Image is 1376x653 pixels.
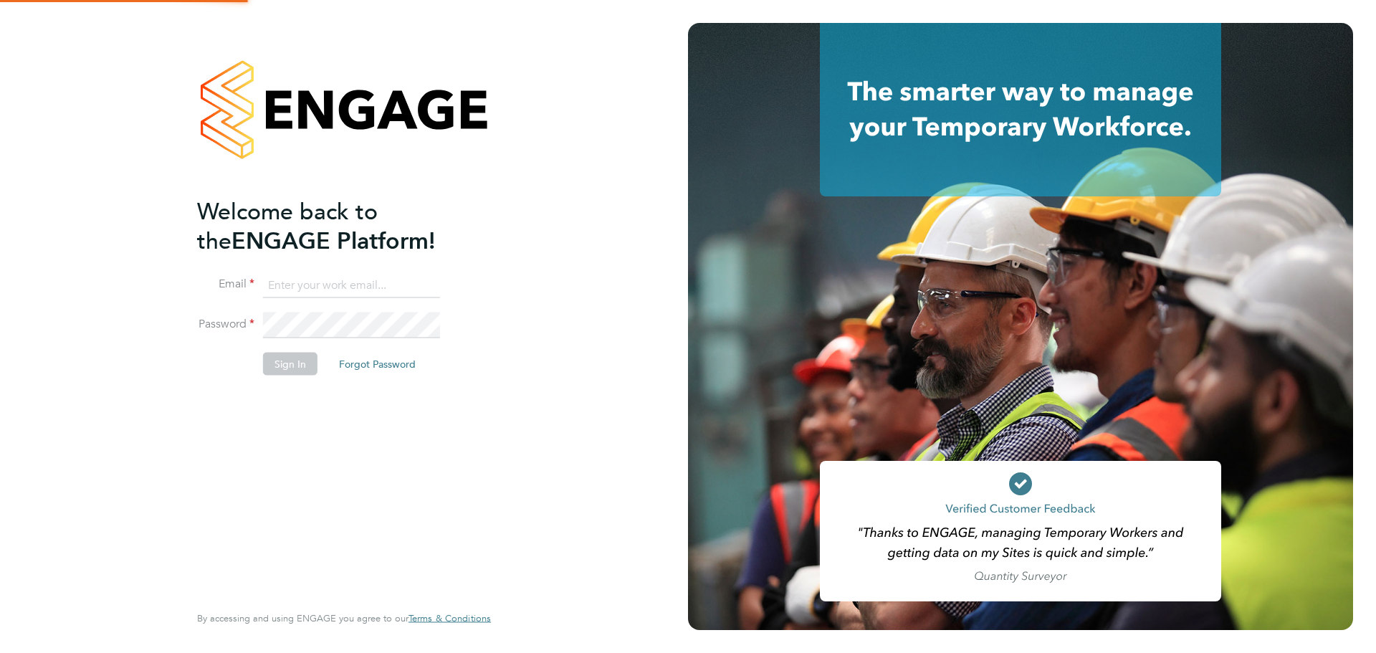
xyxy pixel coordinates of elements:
button: Sign In [263,353,317,376]
a: Terms & Conditions [408,613,491,624]
input: Enter your work email... [263,272,440,298]
button: Forgot Password [328,353,427,376]
span: Welcome back to the [197,197,378,254]
h2: ENGAGE Platform! [197,196,477,255]
span: Terms & Conditions [408,612,491,624]
span: By accessing and using ENGAGE you agree to our [197,612,491,624]
label: Email [197,277,254,292]
label: Password [197,317,254,332]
